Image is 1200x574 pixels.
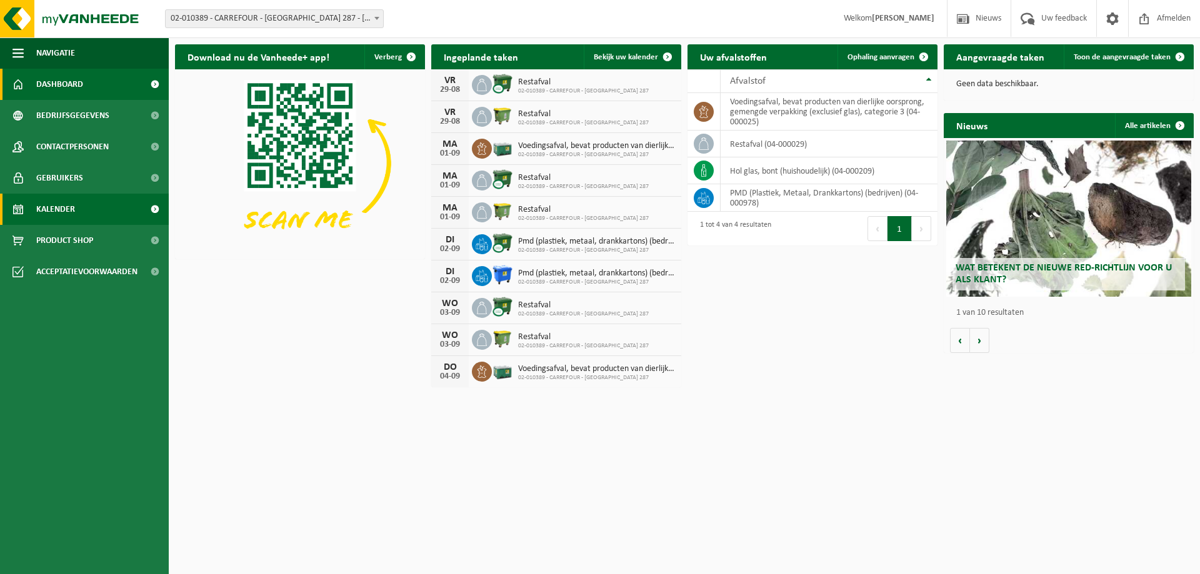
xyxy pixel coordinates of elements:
[518,87,649,95] span: 02-010389 - CARREFOUR - [GEOGRAPHIC_DATA] 287
[912,216,931,241] button: Next
[956,309,1187,317] p: 1 van 10 resultaten
[518,332,649,342] span: Restafval
[1115,113,1192,138] a: Alle artikelen
[518,374,675,382] span: 02-010389 - CARREFOUR - [GEOGRAPHIC_DATA] 287
[437,277,462,285] div: 02-09
[36,131,109,162] span: Contactpersonen
[492,169,513,190] img: WB-1100-CU
[36,100,109,131] span: Bedrijfsgegevens
[437,181,462,190] div: 01-09
[175,44,342,69] h2: Download nu de Vanheede+ app!
[721,157,937,184] td: hol glas, bont (huishoudelijk) (04-000209)
[518,151,675,159] span: 02-010389 - CARREFOUR - [GEOGRAPHIC_DATA] 287
[721,93,937,131] td: voedingsafval, bevat producten van dierlijke oorsprong, gemengde verpakking (exclusief glas), cat...
[518,173,649,183] span: Restafval
[694,215,771,242] div: 1 tot 4 van 4 resultaten
[437,245,462,254] div: 02-09
[872,14,934,23] strong: [PERSON_NAME]
[165,9,384,28] span: 02-010389 - CARREFOUR - TERVUREN 287 - TERVUREN
[492,137,513,158] img: PB-LB-0680-HPE-GN-01
[36,194,75,225] span: Kalender
[437,372,462,381] div: 04-09
[437,309,462,317] div: 03-09
[437,117,462,126] div: 29-08
[518,269,675,279] span: Pmd (plastiek, metaal, drankkartons) (bedrijven)
[721,184,937,212] td: PMD (Plastiek, Metaal, Drankkartons) (bedrijven) (04-000978)
[437,86,462,94] div: 29-08
[36,256,137,287] span: Acceptatievoorwaarden
[847,53,914,61] span: Ophaling aanvragen
[492,232,513,254] img: WB-1100-CU
[518,310,649,318] span: 02-010389 - CARREFOUR - [GEOGRAPHIC_DATA] 287
[518,300,649,310] span: Restafval
[518,205,649,215] span: Restafval
[518,279,675,286] span: 02-010389 - CARREFOUR - [GEOGRAPHIC_DATA] 287
[437,235,462,245] div: DI
[431,44,531,69] h2: Ingeplande taken
[437,340,462,349] div: 03-09
[36,37,75,69] span: Navigatie
[518,342,649,350] span: 02-010389 - CARREFOUR - [GEOGRAPHIC_DATA] 287
[944,44,1057,69] h2: Aangevraagde taken
[518,237,675,247] span: Pmd (plastiek, metaal, drankkartons) (bedrijven)
[36,162,83,194] span: Gebruikers
[36,69,83,100] span: Dashboard
[437,213,462,222] div: 01-09
[437,330,462,340] div: WO
[492,200,513,222] img: WB-1100-HPE-GN-50
[518,247,675,254] span: 02-010389 - CARREFOUR - [GEOGRAPHIC_DATA] 287
[364,44,424,69] button: Verberg
[437,149,462,158] div: 01-09
[36,225,93,256] span: Product Shop
[594,53,658,61] span: Bekijk uw kalender
[175,69,425,257] img: Download de VHEPlus App
[721,131,937,157] td: restafval (04-000029)
[1074,53,1171,61] span: Toon de aangevraagde taken
[437,267,462,277] div: DI
[887,216,912,241] button: 1
[518,215,649,222] span: 02-010389 - CARREFOUR - [GEOGRAPHIC_DATA] 287
[518,109,649,119] span: Restafval
[437,139,462,149] div: MA
[374,53,402,61] span: Verberg
[437,362,462,372] div: DO
[437,203,462,213] div: MA
[492,360,513,381] img: PB-LB-0680-HPE-GN-01
[166,10,383,27] span: 02-010389 - CARREFOUR - TERVUREN 287 - TERVUREN
[950,328,970,353] button: Vorige
[437,76,462,86] div: VR
[492,73,513,94] img: WB-1100-CU
[584,44,680,69] a: Bekijk uw kalender
[837,44,936,69] a: Ophaling aanvragen
[944,113,1000,137] h2: Nieuws
[970,328,989,353] button: Volgende
[687,44,779,69] h2: Uw afvalstoffen
[492,105,513,126] img: WB-1100-HPE-GN-50
[518,141,675,151] span: Voedingsafval, bevat producten van dierlijke oorsprong, gemengde verpakking (exc...
[437,107,462,117] div: VR
[956,263,1172,285] span: Wat betekent de nieuwe RED-richtlijn voor u als klant?
[518,364,675,374] span: Voedingsafval, bevat producten van dierlijke oorsprong, gemengde verpakking (exc...
[437,171,462,181] div: MA
[492,296,513,317] img: WB-1100-CU
[1064,44,1192,69] a: Toon de aangevraagde taken
[956,80,1181,89] p: Geen data beschikbaar.
[946,141,1191,297] a: Wat betekent de nieuwe RED-richtlijn voor u als klant?
[518,77,649,87] span: Restafval
[437,299,462,309] div: WO
[867,216,887,241] button: Previous
[492,328,513,349] img: WB-1100-HPE-GN-50
[730,76,766,86] span: Afvalstof
[518,119,649,127] span: 02-010389 - CARREFOUR - [GEOGRAPHIC_DATA] 287
[518,183,649,191] span: 02-010389 - CARREFOUR - [GEOGRAPHIC_DATA] 287
[492,264,513,285] img: WB-1100-HPE-BE-01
